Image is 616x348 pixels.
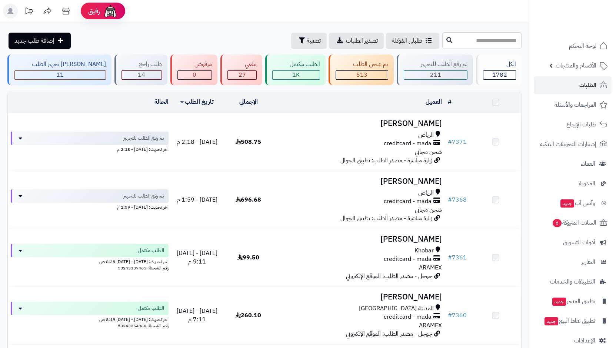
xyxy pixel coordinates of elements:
span: تم رفع الطلب للتجهيز [123,135,164,142]
div: 211 [404,71,467,79]
span: السلات المتروكة [552,218,596,228]
span: الأقسام والمنتجات [556,60,596,71]
span: جوجل - مصدر الطلب: الموقع الإلكتروني [346,272,432,281]
span: # [448,137,452,146]
a: تطبيق المتجرجديد [534,292,612,310]
span: 99.50 [237,253,259,262]
div: 14 [122,71,162,79]
span: طلباتي المُوكلة [392,36,422,45]
div: الطلب مكتمل [272,60,320,69]
span: ARAMEX [419,263,442,272]
a: المراجعات والأسئلة [534,96,612,114]
span: [DATE] - 2:18 م [177,137,217,146]
div: اخر تحديث: [DATE] - 1:59 م [11,203,169,211]
a: إشعارات التحويلات البنكية [534,135,612,153]
span: لوحة التحكم [569,41,596,51]
span: creditcard - mada [384,313,432,321]
a: طلبات الإرجاع [534,116,612,133]
h3: [PERSON_NAME] [277,177,442,186]
span: Khobar [414,246,434,255]
span: تطبيق المتجر [552,296,595,306]
a: [PERSON_NAME] تجهيز الطلب 11 [6,54,113,85]
div: [PERSON_NAME] تجهيز الطلب [14,60,106,69]
a: الطلبات [534,76,612,94]
a: تصدير الطلبات [329,33,384,49]
div: 1006 [273,71,320,79]
h3: [PERSON_NAME] [277,119,442,128]
span: الرياض [418,189,434,197]
a: طلباتي المُوكلة [386,33,439,49]
span: إضافة طلب جديد [14,36,54,45]
a: #7371 [448,137,467,146]
a: #7360 [448,311,467,320]
a: الطلب مكتمل 1K [264,54,327,85]
a: #7361 [448,253,467,262]
div: ملغي [227,60,257,69]
a: السلات المتروكة6 [534,214,612,232]
span: الطلب مكتمل [138,247,164,254]
span: جديد [560,199,574,208]
a: تاريخ الطلب [180,97,214,106]
span: جديد [545,317,558,325]
span: الطلبات [579,80,596,90]
span: العملاء [581,159,595,169]
span: زيارة مباشرة - مصدر الطلب: تطبيق الجوال [340,214,432,223]
span: [DATE] - 1:59 م [177,195,217,204]
span: شحن مجاني [415,148,442,156]
img: ai-face.png [103,4,118,19]
h3: [PERSON_NAME] [277,235,442,243]
div: 513 [336,71,388,79]
a: العملاء [534,155,612,173]
span: creditcard - mada [384,197,432,206]
span: 6 [552,219,562,228]
a: تطبيق نقاط البيعجديد [534,312,612,330]
span: المدينة [GEOGRAPHIC_DATA] [359,304,434,313]
span: 260.10 [236,311,261,320]
a: الإجمالي [239,97,258,106]
span: 1782 [492,70,507,79]
a: لوحة التحكم [534,37,612,55]
span: المراجعات والأسئلة [555,100,596,110]
span: [DATE] - [DATE] 7:11 م [177,306,217,324]
span: 27 [239,70,246,79]
a: المدونة [534,175,612,192]
a: التقارير [534,253,612,271]
button: تصفية [291,33,327,49]
a: تحديثات المنصة [20,4,38,20]
span: طلبات الإرجاع [566,119,596,130]
span: زيارة مباشرة - مصدر الطلب: تطبيق الجوال [340,156,432,165]
span: رفيق [88,7,100,16]
span: 211 [430,70,441,79]
span: # [448,253,452,262]
a: مرفوض 0 [169,54,219,85]
span: 1K [292,70,300,79]
span: 696.68 [236,195,261,204]
a: تم رفع الطلب للتجهيز 211 [395,54,475,85]
span: الطلب مكتمل [138,305,164,312]
div: مرفوض [177,60,212,69]
div: تم رفع الطلب للتجهيز [404,60,468,69]
span: رقم الشحنة: 50243337465 [118,265,169,271]
a: #7368 [448,195,467,204]
span: شحن مجاني [415,205,442,214]
span: 0 [193,70,196,79]
span: [DATE] - [DATE] 9:11 م [177,249,217,266]
span: تم رفع الطلب للتجهيز [123,192,164,200]
a: # [448,97,452,106]
span: رقم الشحنة: 50243264960 [118,322,169,329]
img: logo-2.png [566,7,609,22]
span: التقارير [581,257,595,267]
div: 0 [178,71,212,79]
a: العميل [426,97,442,106]
span: التطبيقات والخدمات [550,276,595,287]
a: التطبيقات والخدمات [534,273,612,291]
a: إضافة طلب جديد [9,33,71,49]
span: وآتس آب [560,198,595,208]
span: إشعارات التحويلات البنكية [540,139,596,149]
a: وآتس آبجديد [534,194,612,212]
span: أدوات التسويق [563,237,595,248]
span: جوجل - مصدر الطلب: الموقع الإلكتروني [346,329,432,338]
a: طلب راجع 14 [113,54,169,85]
span: 11 [56,70,64,79]
a: الحالة [154,97,169,106]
